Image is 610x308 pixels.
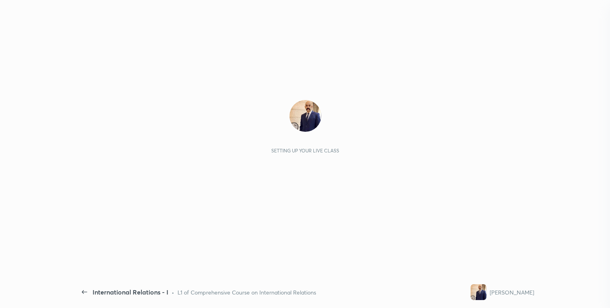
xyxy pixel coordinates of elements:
div: L1 of Comprehensive Course on International Relations [178,288,316,296]
div: International Relations - I [93,287,168,297]
img: 5861a47a71f9447d96050a15b4452549.jpg [471,284,486,300]
img: 5861a47a71f9447d96050a15b4452549.jpg [290,100,321,132]
div: Setting up your live class [271,148,339,154]
div: • [172,288,174,296]
div: [PERSON_NAME] [490,288,534,296]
